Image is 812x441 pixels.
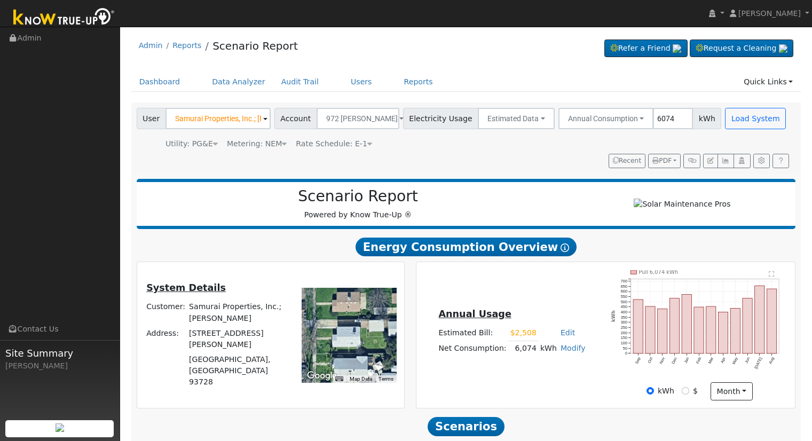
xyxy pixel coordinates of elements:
[403,108,478,129] span: Electricity Usage
[659,356,666,365] text: Nov
[131,72,188,92] a: Dashboard
[634,357,642,365] text: Sep
[621,325,627,330] text: 250
[5,346,114,360] span: Site Summary
[5,360,114,372] div: [PERSON_NAME]
[273,72,327,92] a: Audit Trail
[707,306,716,353] rect: onclick=""
[227,138,287,149] div: Metering: NEM
[682,387,689,395] input: $
[671,356,679,365] text: Dec
[147,187,569,206] h2: Scenario Report
[611,310,617,322] text: kWh
[753,154,770,169] button: Settings
[625,351,627,356] text: 0
[538,341,558,356] td: kWh
[356,238,577,257] span: Energy Consumption Overview
[621,315,627,320] text: 350
[683,154,700,169] button: Generate Report Link
[317,108,399,129] button: 972 [PERSON_NAME]
[695,307,704,353] rect: onclick=""
[139,41,163,50] a: Admin
[692,108,721,129] span: kWh
[396,72,441,92] a: Reports
[754,357,764,370] text: [DATE]
[165,108,271,129] input: Select a User
[719,312,728,353] rect: onclick=""
[508,341,538,356] td: 6,074
[621,283,627,288] text: 650
[755,286,765,353] rect: onclick=""
[172,41,201,50] a: Reports
[768,289,777,353] rect: onclick=""
[673,44,681,53] img: retrieve
[711,382,753,400] button: month
[744,357,751,365] text: Jun
[647,387,654,395] input: kWh
[204,72,273,92] a: Data Analyzer
[734,154,750,169] button: Login As
[736,72,801,92] a: Quick Links
[478,108,555,129] button: Estimated Data
[731,308,740,353] rect: onclick=""
[145,326,187,352] td: Address:
[708,356,715,365] text: Mar
[658,385,674,397] label: kWh
[658,309,667,353] rect: onclick=""
[621,335,627,340] text: 150
[187,300,287,326] td: Samurai Properties, Inc.; [PERSON_NAME]
[428,417,504,436] span: Scenarios
[343,72,380,92] a: Users
[670,298,680,353] rect: onclick=""
[647,357,654,364] text: Oct
[335,375,343,383] button: Keyboard shortcuts
[137,108,166,129] span: User
[779,44,787,53] img: retrieve
[621,330,627,335] text: 200
[146,282,226,293] u: System Details
[561,344,586,352] a: Modify
[634,199,730,210] img: Solar Maintenance Pros
[8,6,120,30] img: Know True-Up
[621,299,627,304] text: 500
[682,294,692,353] rect: onclick=""
[769,357,776,365] text: Aug
[56,423,64,432] img: retrieve
[645,306,655,353] rect: onclick=""
[561,328,575,337] a: Edit
[274,108,317,129] span: Account
[145,300,187,326] td: Customer:
[621,320,627,325] text: 300
[718,154,734,169] button: Multi-Series Graph
[623,346,627,351] text: 50
[633,300,643,353] rect: onclick=""
[296,139,372,148] span: Alias: None
[648,154,681,169] button: PDF
[772,154,789,169] a: Help Link
[609,154,646,169] button: Recent
[508,326,538,341] td: $2,508
[187,352,287,389] td: [GEOGRAPHIC_DATA], [GEOGRAPHIC_DATA] 93728
[690,40,793,58] a: Request a Cleaning
[743,298,753,353] rect: onclick=""
[696,357,703,365] text: Feb
[437,326,508,341] td: Estimated Bill:
[604,40,688,58] a: Refer a Friend
[639,269,679,275] text: Pull 6,074 kWh
[326,114,398,123] span: 972 [PERSON_NAME]
[187,326,287,352] td: [STREET_ADDRESS][PERSON_NAME]
[725,108,786,129] button: Load System
[769,271,775,277] text: 
[683,357,690,365] text: Jan
[621,279,627,283] text: 700
[621,341,627,345] text: 100
[379,376,393,382] a: Terms (opens in new tab)
[350,375,372,383] button: Map Data
[438,309,511,319] u: Annual Usage
[720,356,727,364] text: Apr
[621,304,627,309] text: 450
[558,108,654,129] button: Annual Consumption
[304,369,340,383] img: Google
[621,289,627,294] text: 600
[732,356,739,365] text: May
